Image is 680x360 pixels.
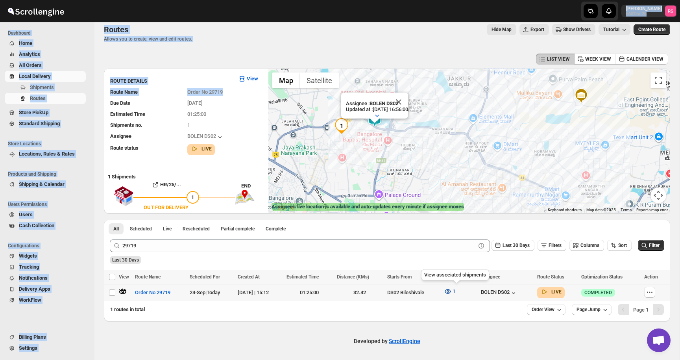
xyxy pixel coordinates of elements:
[270,202,296,213] a: Open this area in Google Maps (opens a new window)
[5,332,86,343] button: Billing Plans
[110,77,232,85] h3: ROUTE DETAILS
[135,289,170,297] span: Order No 29719
[549,243,562,248] span: Filters
[5,179,86,190] button: Shipping & Calendar
[19,40,32,46] span: Home
[272,72,300,88] button: Show street map
[112,257,139,263] span: Last 30 Days
[191,194,194,200] span: 1
[5,220,86,231] button: Cash Collection
[5,273,86,284] button: Notifications
[492,26,512,33] span: Hide Map
[113,226,119,232] span: All
[487,24,516,35] button: Map action label
[634,24,670,35] button: Create Route
[636,208,668,212] a: Report a map error
[5,251,86,262] button: Widgets
[607,240,632,251] button: Sort
[119,274,129,280] span: View
[551,289,562,295] b: LIVE
[19,51,40,57] span: Analytics
[5,209,86,220] button: Users
[649,243,660,248] span: Filter
[238,289,282,297] div: [DATE] | 15:12
[621,208,632,212] a: Terms (opens in new tab)
[6,1,65,21] img: ScrollEngine
[586,208,616,212] span: Map data ©2025
[190,145,212,153] button: LIVE
[626,56,663,62] span: CALENDER VIEW
[19,181,65,187] span: Shipping & Calendar
[346,106,408,112] p: Updated at : [DATE] 16:56:00
[5,82,86,93] button: Shipments
[585,56,611,62] span: WEEK VIEW
[633,307,649,313] span: Page
[532,306,554,313] span: Order View
[104,36,192,42] p: Allows you to create, view and edit routes.
[19,264,39,270] span: Tracking
[30,84,54,90] span: Shipments
[190,274,220,280] span: Scheduled For
[548,207,582,213] button: Keyboard shortcuts
[626,6,662,12] p: [PERSON_NAME]
[238,274,260,280] span: Created At
[160,182,181,187] b: HR/25/...
[110,306,145,312] span: 1 routes in total
[8,30,89,36] span: Dashboard
[646,307,649,313] b: 1
[5,148,86,160] button: Locations, Rules & Rates
[114,181,133,212] img: shop.svg
[584,289,612,296] span: COMPLETED
[5,93,86,104] button: Routes
[537,274,564,280] span: Route Status
[201,146,212,152] b: LIVE
[270,202,296,213] img: Google
[5,284,86,295] button: Delivery Apps
[5,60,86,71] button: All Orders
[650,72,666,88] button: Toggle fullscreen view
[190,289,220,295] span: 24-Sep | Today
[618,243,627,248] span: Sort
[387,289,439,297] div: DS02 Bileshivale
[187,89,223,95] span: Order No 29719
[481,289,517,297] button: BOLEN DS02
[19,151,75,157] span: Locations, Rules & Rates
[19,73,51,79] span: Local Delivery
[19,212,33,217] span: Users
[133,178,199,191] button: HR/25/...
[110,111,145,117] span: Estimated Time
[603,27,619,32] span: Tutorial
[187,133,224,141] button: BOLEN DS02
[8,141,89,147] span: Store Locations
[19,223,54,228] span: Cash Collection
[370,100,398,106] b: BOLEN DS02
[183,226,210,232] span: Rescheduled
[19,345,37,351] span: Settings
[538,240,566,251] button: Filters
[650,187,666,203] button: Map camera controls
[19,121,60,126] span: Standard Shipping
[221,226,255,232] span: Partial complete
[5,38,86,49] button: Home
[552,24,595,35] button: Show Drivers
[492,240,534,251] button: Last 30 Days
[5,262,86,273] button: Tracking
[130,226,152,232] span: Scheduled
[19,253,37,259] span: Widgets
[621,5,677,17] button: User menu
[389,93,408,111] button: Close
[109,223,124,234] button: All routes
[519,24,549,35] button: Export
[110,122,142,128] span: Shipments no.
[563,26,591,33] span: Show Drivers
[286,274,319,280] span: Estimated Time
[626,12,662,17] p: b607ea-2b
[581,274,623,280] span: Optimization Status
[577,306,601,313] span: Page Jump
[638,240,664,251] button: Filter
[569,240,604,251] button: Columns
[19,62,42,68] span: All Orders
[387,274,412,280] span: Starts From
[19,334,46,340] span: Billing Plans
